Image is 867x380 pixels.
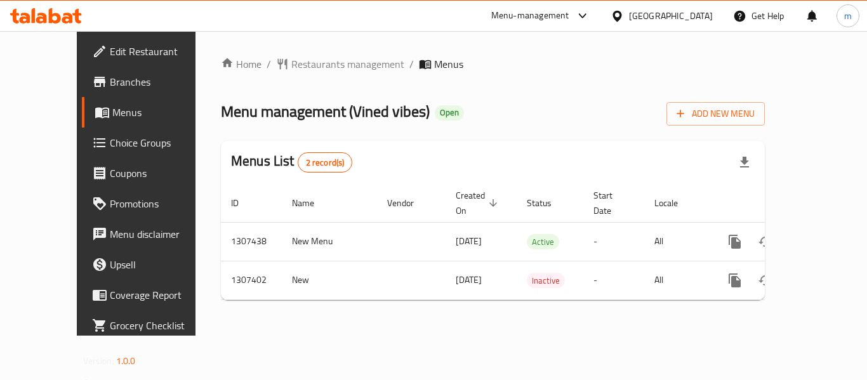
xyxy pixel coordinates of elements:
[491,8,569,23] div: Menu-management
[409,56,414,72] li: /
[644,222,710,261] td: All
[276,56,404,72] a: Restaurants management
[267,56,271,72] li: /
[82,97,222,128] a: Menus
[116,353,136,369] span: 1.0.0
[593,188,629,218] span: Start Date
[221,56,261,72] a: Home
[527,235,559,249] span: Active
[720,265,750,296] button: more
[231,152,352,173] h2: Menus List
[110,135,211,150] span: Choice Groups
[527,273,565,288] div: Inactive
[282,261,377,299] td: New
[729,147,760,178] div: Export file
[110,318,211,333] span: Grocery Checklist
[298,152,353,173] div: Total records count
[629,9,713,23] div: [GEOGRAPHIC_DATA]
[82,128,222,158] a: Choice Groups
[82,188,222,219] a: Promotions
[110,74,211,89] span: Branches
[221,222,282,261] td: 1307438
[110,287,211,303] span: Coverage Report
[527,273,565,288] span: Inactive
[110,226,211,242] span: Menu disclaimer
[83,353,114,369] span: Version:
[82,249,222,280] a: Upsell
[583,261,644,299] td: -
[844,9,852,23] span: m
[666,102,765,126] button: Add New Menu
[456,233,482,249] span: [DATE]
[282,222,377,261] td: New Menu
[710,184,852,223] th: Actions
[750,226,781,257] button: Change Status
[221,56,765,72] nav: breadcrumb
[387,195,430,211] span: Vendor
[231,195,255,211] span: ID
[82,219,222,249] a: Menu disclaimer
[221,184,852,300] table: enhanced table
[291,56,404,72] span: Restaurants management
[720,226,750,257] button: more
[292,195,331,211] span: Name
[82,67,222,97] a: Branches
[644,261,710,299] td: All
[110,166,211,181] span: Coupons
[583,222,644,261] td: -
[110,44,211,59] span: Edit Restaurant
[110,196,211,211] span: Promotions
[82,158,222,188] a: Coupons
[750,265,781,296] button: Change Status
[221,261,282,299] td: 1307402
[456,272,482,288] span: [DATE]
[434,56,463,72] span: Menus
[527,195,568,211] span: Status
[82,36,222,67] a: Edit Restaurant
[527,234,559,249] div: Active
[110,257,211,272] span: Upsell
[435,107,464,118] span: Open
[456,188,501,218] span: Created On
[82,280,222,310] a: Coverage Report
[298,157,352,169] span: 2 record(s)
[654,195,694,211] span: Locale
[112,105,211,120] span: Menus
[677,106,755,122] span: Add New Menu
[221,97,430,126] span: Menu management ( Vined vibes )
[82,310,222,341] a: Grocery Checklist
